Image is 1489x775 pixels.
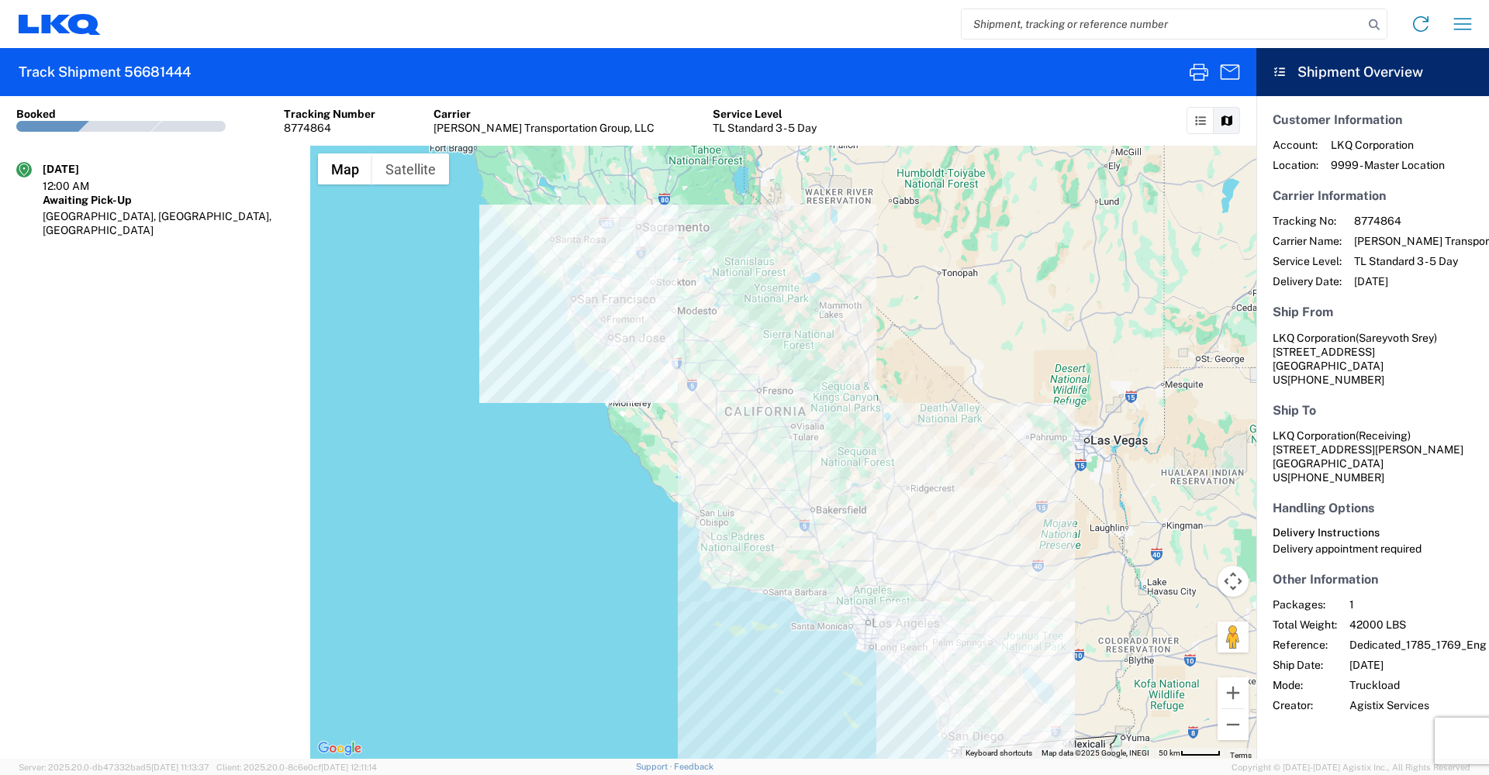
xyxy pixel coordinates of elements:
[1256,48,1489,96] header: Shipment Overview
[434,107,655,121] div: Carrier
[43,162,120,176] div: [DATE]
[1273,138,1318,152] span: Account:
[434,121,655,135] div: [PERSON_NAME] Transportation Group, LLC
[1273,234,1342,248] span: Carrier Name:
[1273,542,1473,556] div: Delivery appointment required
[1218,677,1249,708] button: Zoom in
[1273,305,1473,319] h5: Ship From
[1273,572,1473,587] h5: Other Information
[1356,332,1437,344] span: (Sareyvoth Srey)
[1273,698,1337,712] span: Creator:
[43,209,294,237] div: [GEOGRAPHIC_DATA], [GEOGRAPHIC_DATA], [GEOGRAPHIC_DATA]
[1273,429,1473,484] address: [GEOGRAPHIC_DATA] US
[16,107,56,121] div: Booked
[1232,760,1470,774] span: Copyright © [DATE]-[DATE] Agistix Inc., All Rights Reserved
[1273,618,1337,632] span: Total Weight:
[1154,748,1225,759] button: Map Scale: 50 km per 48 pixels
[1287,374,1384,386] span: [PHONE_NUMBER]
[43,179,120,193] div: 12:00 AM
[1273,274,1342,288] span: Delivery Date:
[284,121,375,135] div: 8774864
[19,763,209,772] span: Server: 2025.20.0-db47332bad5
[43,193,294,207] div: Awaiting Pick-Up
[1218,622,1249,653] button: Drag Pegman onto the map to open Street View
[1218,566,1249,597] button: Map camera controls
[1273,403,1473,418] h5: Ship To
[372,153,449,184] button: Show satellite imagery
[1331,138,1445,152] span: LKQ Corporation
[674,762,713,771] a: Feedback
[966,748,1032,759] button: Keyboard shortcuts
[1273,429,1463,456] span: LKQ Corporation [STREET_ADDRESS][PERSON_NAME]
[1273,254,1342,268] span: Service Level:
[1273,331,1473,387] address: [GEOGRAPHIC_DATA] US
[1273,501,1473,515] h5: Handling Options
[321,763,377,772] span: [DATE] 12:11:14
[636,762,675,771] a: Support
[19,63,191,81] h2: Track Shipment 56681444
[314,739,365,759] a: Open this area in Google Maps (opens a new window)
[216,763,377,772] span: Client: 2025.20.0-8c6e0cf
[1273,112,1473,127] h5: Customer Information
[1042,749,1149,757] span: Map data ©2025 Google, INEGI
[314,739,365,759] img: Google
[1230,751,1252,759] a: Terms
[1273,188,1473,203] h5: Carrier Information
[1273,332,1356,344] span: LKQ Corporation
[151,763,209,772] span: [DATE] 11:13:37
[318,153,372,184] button: Show street map
[1287,471,1384,484] span: [PHONE_NUMBER]
[1273,658,1337,672] span: Ship Date:
[962,9,1363,39] input: Shipment, tracking or reference number
[1273,638,1337,652] span: Reference:
[1273,158,1318,172] span: Location:
[1273,598,1337,611] span: Packages:
[1273,678,1337,692] span: Mode:
[1218,709,1249,740] button: Zoom out
[1159,749,1180,757] span: 50 km
[713,121,817,135] div: TL Standard 3 - 5 Day
[1331,158,1445,172] span: 9999 - Master Location
[1356,429,1411,442] span: (Receiving)
[1273,346,1375,358] span: [STREET_ADDRESS]
[1273,214,1342,228] span: Tracking No:
[713,107,817,121] div: Service Level
[284,107,375,121] div: Tracking Number
[1273,526,1473,539] h6: Delivery Instructions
